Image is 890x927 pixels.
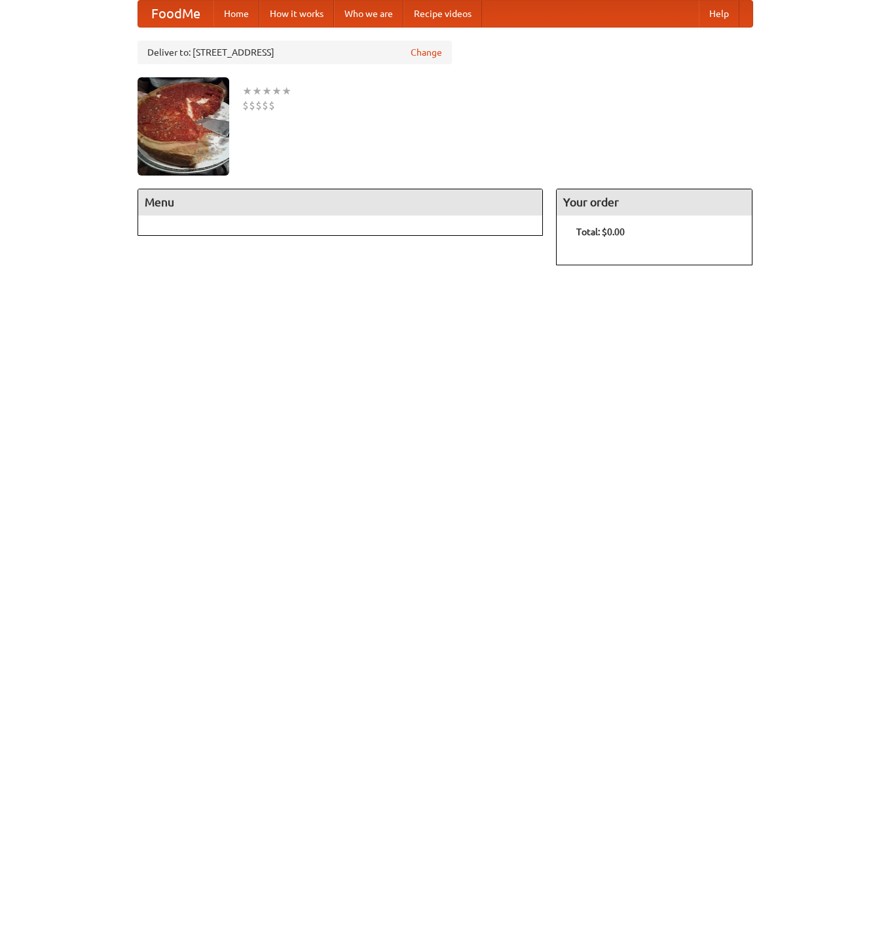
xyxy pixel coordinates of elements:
li: ★ [282,84,291,98]
li: $ [262,98,269,113]
li: ★ [272,84,282,98]
a: FoodMe [138,1,213,27]
div: Deliver to: [STREET_ADDRESS] [138,41,452,64]
li: $ [242,98,249,113]
a: How it works [259,1,334,27]
li: $ [255,98,262,113]
h4: Menu [138,189,543,216]
a: Who we are [334,1,403,27]
a: Recipe videos [403,1,482,27]
li: $ [269,98,275,113]
b: Total: $0.00 [576,227,625,237]
li: ★ [262,84,272,98]
a: Change [411,46,442,59]
a: Help [699,1,739,27]
img: angular.jpg [138,77,229,176]
li: $ [249,98,255,113]
li: ★ [242,84,252,98]
h4: Your order [557,189,752,216]
a: Home [213,1,259,27]
li: ★ [252,84,262,98]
